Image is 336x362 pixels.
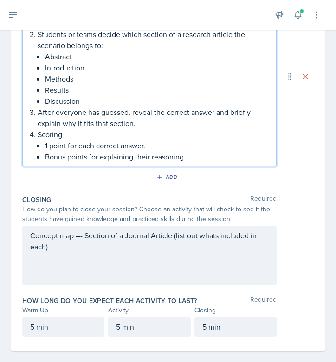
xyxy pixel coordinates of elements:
div: Closing [194,305,277,315]
button: Add [153,170,183,184]
p: Scoring [38,129,269,140]
p: Concept map --- Section of a Journal Article (list out whats included in each) [30,230,269,252]
p: 5 min [116,321,182,332]
label: How long do you expect each activity to last? [22,296,197,305]
div: How do you plan to close your session? Choose an activity that will check to see if the students ... [22,204,277,224]
p: Results [45,84,269,95]
div: Activity [108,305,190,315]
label: Closing [22,195,51,204]
p: Bonus points for explaining their reasoning [45,151,269,162]
div: Warm-Up [22,305,104,315]
p: Discussion [45,95,269,107]
p: Methods [45,73,269,84]
p: After everyone has guessed, reveal the correct answer and briefly explain why it fits that section. [38,107,269,129]
span: Required [250,296,277,305]
p: 5 min [30,321,97,332]
p: 5 min [202,321,269,332]
div: Add [158,173,178,181]
span: Required [250,195,277,204]
p: 1 point for each correct answer. [45,140,269,151]
p: Students or teams decide which section of a research article the scenario belongs to: [38,29,269,51]
p: Introduction [45,62,269,73]
p: Abstract [45,51,269,62]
